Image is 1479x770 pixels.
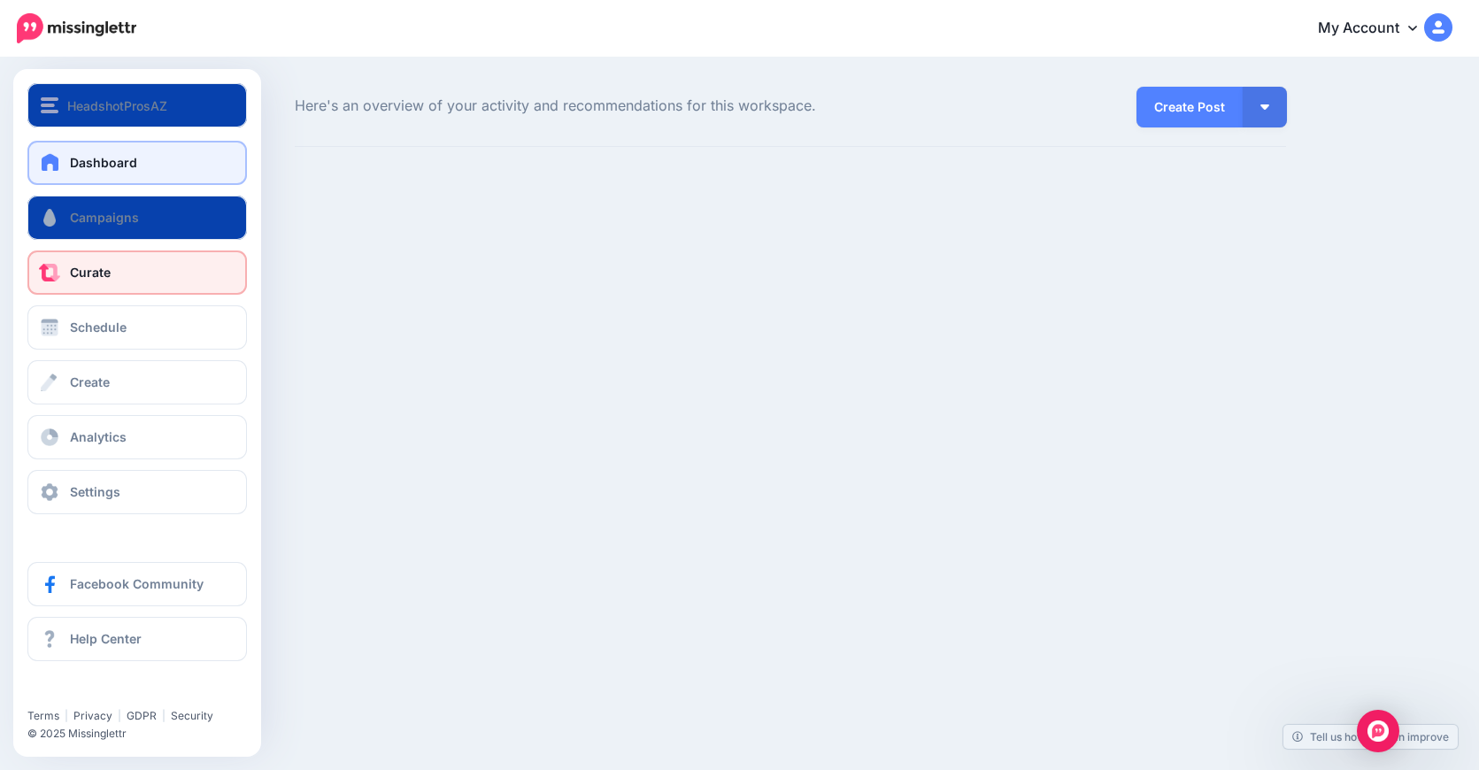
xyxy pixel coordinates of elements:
div: v 4.0.24 [50,28,87,42]
div: Domain: [DOMAIN_NAME] [46,46,195,60]
div: Domain Overview [71,104,158,116]
img: tab_keywords_by_traffic_grey.svg [179,103,193,117]
span: Schedule [70,320,127,335]
a: Analytics [27,415,247,459]
iframe: Twitter Follow Button [27,683,165,701]
img: menu.png [41,97,58,113]
span: | [162,709,166,722]
button: HeadshotProsAZ [27,83,247,127]
span: HeadshotProsAZ [67,96,167,116]
span: Settings [70,484,120,499]
img: website_grey.svg [28,46,42,60]
a: Create [27,360,247,404]
span: Here's an overview of your activity and recommendations for this workspace. [295,95,947,118]
img: Missinglettr [17,13,136,43]
span: Create [70,374,110,389]
span: Dashboard [70,155,137,170]
a: Help Center [27,617,247,661]
div: Open Intercom Messenger [1357,710,1399,752]
a: Dashboard [27,141,247,185]
span: Help Center [70,631,142,646]
a: Campaigns [27,196,247,240]
span: Analytics [70,429,127,444]
a: Facebook Community [27,562,247,606]
li: © 2025 Missinglettr [27,725,260,743]
span: Facebook Community [70,576,204,591]
a: Curate [27,250,247,295]
span: | [118,709,121,722]
img: logo_orange.svg [28,28,42,42]
img: tab_domain_overview_orange.svg [51,103,65,117]
img: arrow-down-white.png [1260,104,1269,110]
a: Terms [27,709,59,722]
a: GDPR [127,709,157,722]
a: Security [171,709,213,722]
a: Tell us how we can improve [1283,725,1458,749]
span: | [65,709,68,722]
div: Keywords by Traffic [198,104,292,116]
a: My Account [1300,7,1452,50]
a: Privacy [73,709,112,722]
a: Schedule [27,305,247,350]
span: Curate [70,265,111,280]
a: Create Post [1136,87,1243,127]
a: Settings [27,470,247,514]
span: Campaigns [70,210,139,225]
